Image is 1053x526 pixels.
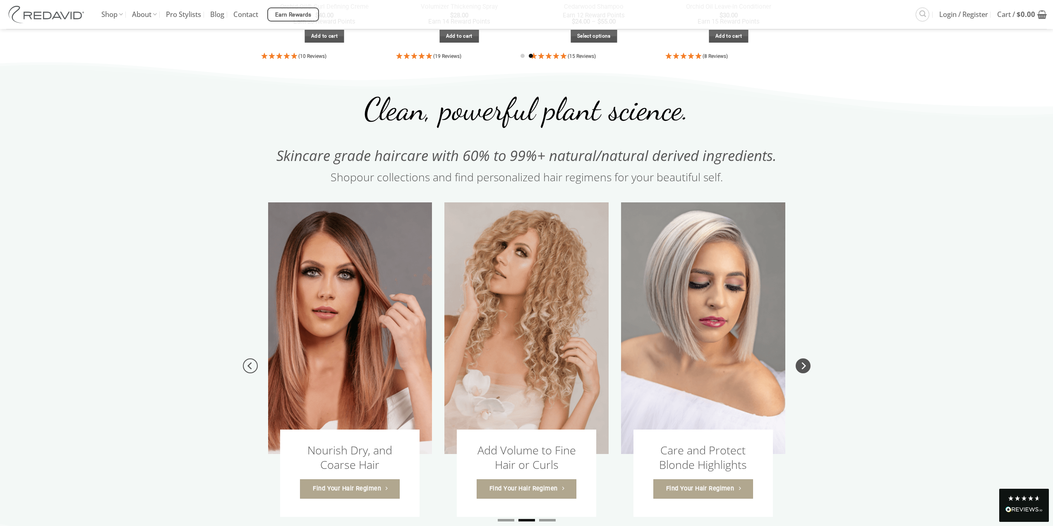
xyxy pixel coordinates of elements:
[666,484,734,493] span: Find Your Hair Regimen
[477,479,576,499] a: Find Your Hair Regimen
[489,484,558,493] span: Find Your Hair Regimen
[267,7,319,22] a: Earn Rewards
[262,170,792,185] h2: our collections and find personalized hair regimens for your beautiful self.
[653,479,753,499] a: Find Your Hair Regimen
[518,519,535,521] li: Page dot 2
[939,4,988,25] span: Login / Register
[276,146,777,165] span: Skincare grade haircare with 60% to 99%+ natural/natural derived ingredients.
[1005,507,1043,512] img: REVIEWS.io
[498,519,514,521] li: Page dot 1
[703,53,728,59] span: (8 Reviews)
[646,443,760,472] h3: Care and Protect Blonde Highlights
[313,484,381,493] span: Find Your Hair Regimen
[999,489,1049,522] div: Read All Reviews
[521,54,525,58] li: Page dot 1
[298,53,326,59] span: (10 Reviews)
[439,30,479,43] a: Add to cart: “Volumizer Thickening Spray”
[331,170,357,185] a: Shop
[364,90,689,128] span: Clean, powerful plant science.
[300,479,400,499] a: Find Your Hair Regimen
[305,30,344,43] a: Add to cart: “Orchid Oil® Curl Defining Creme”
[6,6,89,23] img: REDAVID Salon Products | United States
[1017,10,1021,19] span: $
[916,7,929,21] a: Search
[293,443,407,472] h3: Nourish Dry, and Coarse Hair
[539,519,556,521] li: Page dot 3
[1017,10,1035,19] bdi: 0.00
[1005,505,1043,516] div: Read All Reviews
[796,333,811,399] button: Next
[571,30,617,43] a: Select options for “Cedarwood Shampoo”
[469,443,584,472] h3: Add Volume to Fine Hair or Curls
[529,54,533,58] li: Page dot 2
[1007,495,1041,502] div: 4.8 Stars
[396,51,523,62] div: 4.95 Stars - 19 Reviews
[530,51,657,62] div: 4.93 Stars - 15 Reviews
[997,4,1035,25] span: Cart /
[261,51,388,62] div: 5 Stars - 10 Reviews
[665,51,792,62] div: 5 Stars - 8 Reviews
[243,333,258,399] button: Previous
[275,10,312,19] span: Earn Rewards
[709,30,748,43] a: Add to cart: “Orchid Oil Leave-In Conditioner”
